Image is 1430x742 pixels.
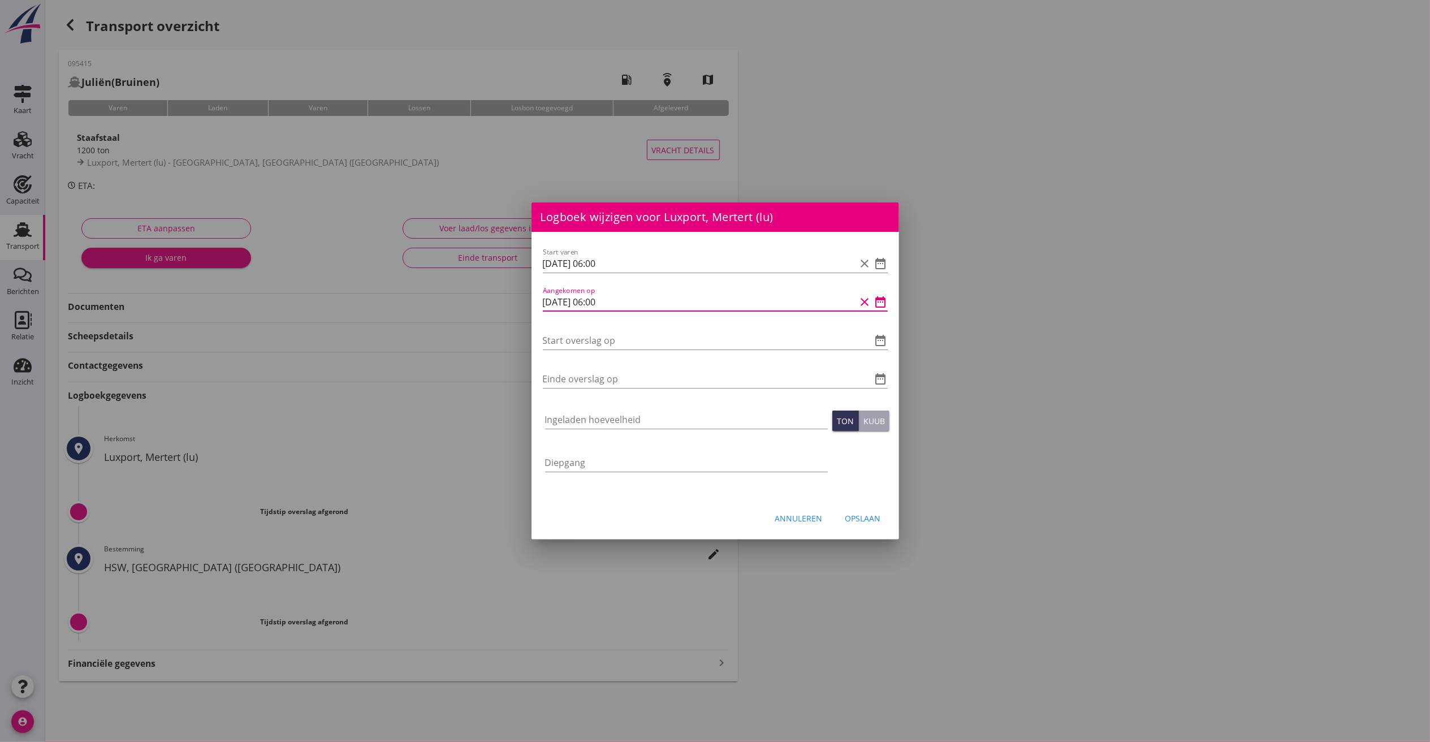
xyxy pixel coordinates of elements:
button: Ton [832,411,859,431]
i: date_range [874,295,888,309]
i: date_range [874,372,888,386]
button: Annuleren [766,508,832,528]
div: Kuub [863,415,885,427]
input: Ingeladen hoeveelheid [545,411,828,429]
input: Aangekomen op [543,293,856,311]
input: Start overslag op [543,331,856,350]
div: Opslaan [845,512,881,524]
i: date_range [874,257,888,270]
div: Ton [837,415,854,427]
div: Logboek wijzigen voor Luxport, Mertert (lu) [532,202,899,232]
input: Einde overslag op [543,370,856,388]
i: date_range [874,334,888,347]
input: Start varen [543,254,856,273]
input: Diepgang [545,454,828,472]
i: clear [858,257,872,270]
button: Opslaan [836,508,890,528]
i: clear [858,295,872,309]
div: Annuleren [775,512,823,524]
button: Kuub [859,411,889,431]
